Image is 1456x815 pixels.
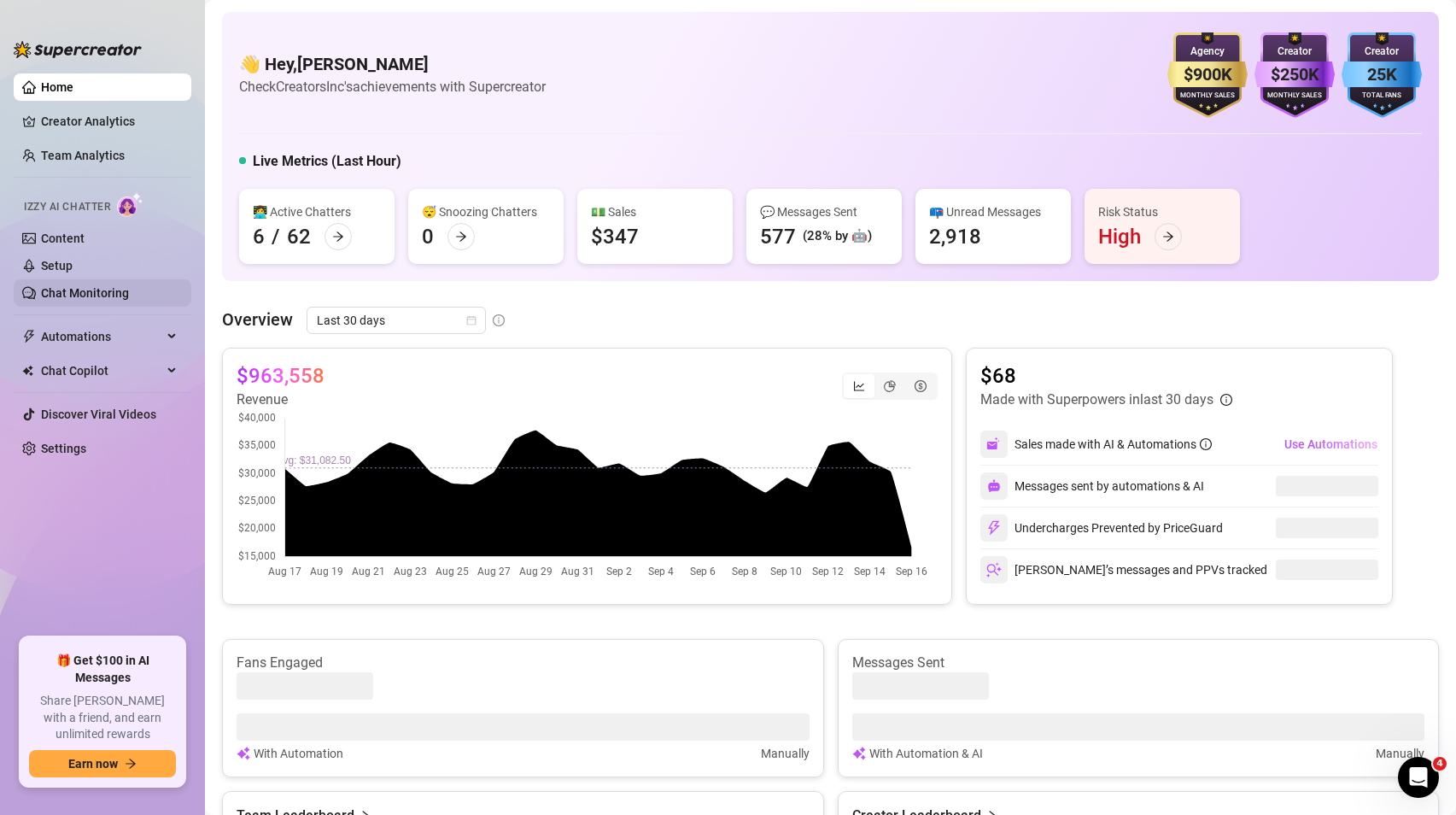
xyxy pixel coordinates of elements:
[761,744,810,763] article: Manually
[1254,62,1335,88] div: $250K
[1254,91,1335,102] div: Monthly Sales
[852,744,866,763] img: svg%3e
[760,202,888,221] div: 💬 Messages Sent
[254,744,343,763] article: With Automation
[29,693,176,743] span: Share [PERSON_NAME] with a friend, and earn unlimited rewards
[237,654,810,672] article: Fans Engaged
[1342,44,1422,60] div: Creator
[41,108,178,135] a: Creator Analytics
[1284,431,1378,458] button: Use Automations
[253,202,381,221] div: 👩‍💻 Active Chatters
[1167,32,1248,118] img: gold-badge-CigiZidd.svg
[591,223,639,250] div: $347
[14,41,142,58] img: logo-BBDzfeDw.svg
[29,653,176,686] span: 🎁 Get $100 in AI Messages
[41,149,125,162] a: Team Analytics
[466,315,477,325] span: calendar
[22,365,33,377] img: Chat Copilot
[803,226,872,247] div: (28% by 🤖)
[22,330,36,343] span: thunderbolt
[986,562,1002,578] img: svg%3e
[422,223,434,250] div: 0
[41,286,129,300] a: Chat Monitoring
[1162,231,1174,243] span: arrow-right
[237,362,325,390] article: $963,558
[455,231,467,243] span: arrow-right
[980,362,1232,390] article: $68
[1015,435,1212,454] div: Sales made with AI & Automations
[1098,202,1226,221] div: Risk Status
[1200,438,1212,450] span: info-circle
[41,259,73,273] a: Setup
[987,479,1001,493] img: svg%3e
[117,192,143,217] img: AI Chatter
[125,758,137,770] span: arrow-right
[929,223,981,250] div: 2,918
[760,223,796,250] div: 577
[986,437,1002,452] img: svg%3e
[1433,757,1447,771] span: 4
[253,223,265,250] div: 6
[915,380,927,392] span: dollar-circle
[591,202,719,221] div: 💵 Sales
[237,744,250,763] img: svg%3e
[1342,32,1422,118] img: blue-badge-DgoSNQY1.svg
[41,323,162,350] span: Automations
[1254,32,1335,118] img: purple-badge-B9DA21FR.svg
[24,199,110,215] span: Izzy AI Chatter
[980,514,1223,542] div: Undercharges Prevented by PriceGuard
[980,472,1204,500] div: Messages sent by automations & AI
[29,750,176,777] button: Earn nowarrow-right
[41,232,85,245] a: Content
[493,314,505,326] span: info-circle
[1167,62,1248,88] div: $900K
[1254,44,1335,60] div: Creator
[41,80,73,94] a: Home
[422,202,550,221] div: 😴 Snoozing Chatters
[239,76,546,97] article: Check CreatorsInc's achievements with Supercreator
[853,380,865,392] span: line-chart
[41,357,162,384] span: Chat Copilot
[41,442,86,455] a: Settings
[929,202,1057,221] div: 📪 Unread Messages
[986,520,1002,536] img: svg%3e
[842,372,938,400] div: segmented control
[980,390,1213,410] article: Made with Superpowers in last 30 days
[1167,91,1248,102] div: Monthly Sales
[852,654,1425,672] article: Messages Sent
[253,151,401,172] h5: Live Metrics (Last Hour)
[332,231,344,243] span: arrow-right
[1342,91,1422,102] div: Total Fans
[41,407,156,421] a: Discover Viral Videos
[317,308,476,333] span: Last 30 days
[1284,437,1377,451] span: Use Automations
[1167,44,1248,60] div: Agency
[222,307,293,332] article: Overview
[869,744,983,763] article: With Automation & AI
[980,556,1267,583] div: [PERSON_NAME]’s messages and PPVs tracked
[884,380,896,392] span: pie-chart
[1220,394,1232,406] span: info-circle
[1376,744,1424,763] article: Manually
[1398,757,1439,798] iframe: Intercom live chat
[239,52,546,76] h4: 👋 Hey, [PERSON_NAME]
[287,223,311,250] div: 62
[1342,62,1422,88] div: 25K
[68,757,118,771] span: Earn now
[237,390,325,410] article: Revenue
